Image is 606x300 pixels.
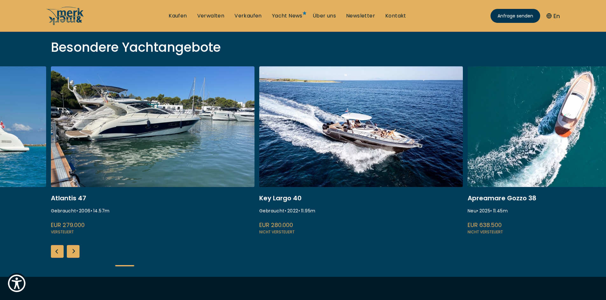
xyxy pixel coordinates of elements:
[169,12,187,19] a: Kaufen
[51,245,64,258] div: Previous slide
[498,13,533,19] span: Anfrage senden
[6,273,27,294] button: Show Accessibility Preferences
[67,245,80,258] div: Next slide
[313,12,336,19] a: Über uns
[385,12,406,19] a: Kontakt
[272,12,303,19] a: Yacht News
[234,12,262,19] a: Verkaufen
[197,12,225,19] a: Verwalten
[491,9,540,23] a: Anfrage senden
[547,12,560,20] button: En
[346,12,375,19] a: Newsletter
